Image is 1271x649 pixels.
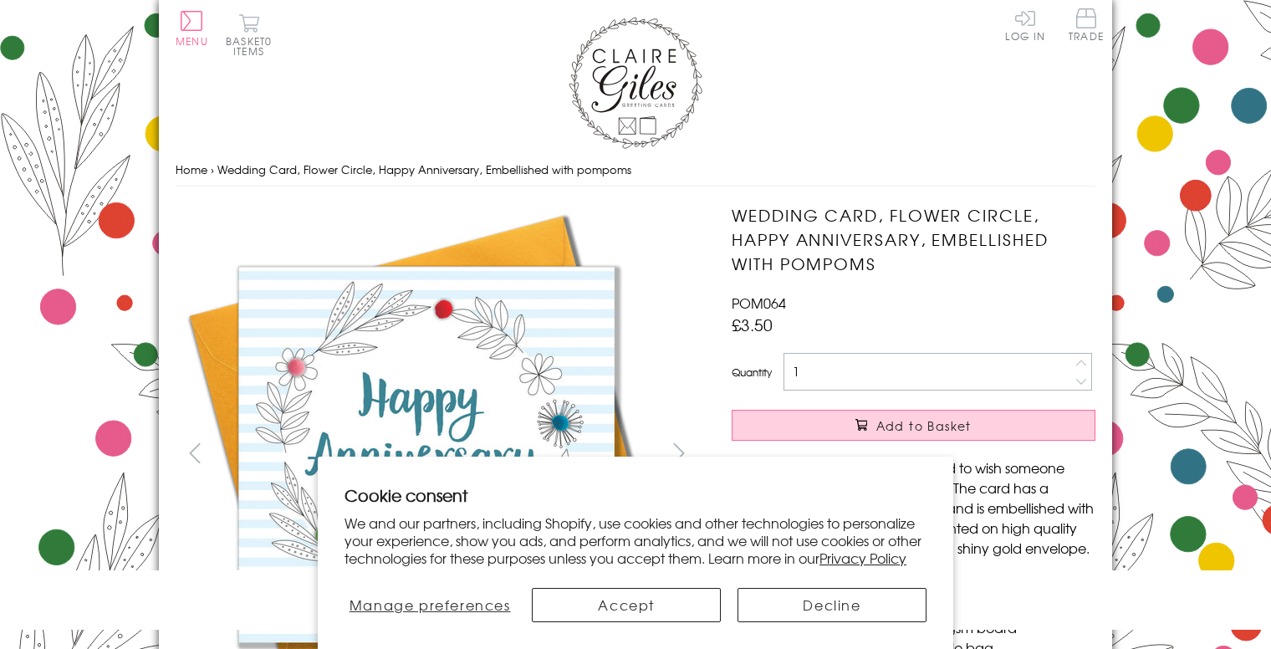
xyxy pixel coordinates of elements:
button: prev [176,434,213,472]
button: Accept [532,588,721,622]
span: Add to Basket [876,417,972,434]
span: › [211,161,214,177]
button: Manage preferences [345,588,515,622]
button: Basket0 items [226,13,272,56]
span: Manage preferences [350,595,511,615]
a: Privacy Policy [819,548,906,568]
button: Add to Basket [732,410,1095,441]
h1: Wedding Card, Flower Circle, Happy Anniversary, Embellished with pompoms [732,203,1095,275]
span: £3.50 [732,313,773,336]
button: Decline [738,588,926,622]
button: next [661,434,698,472]
span: POM064 [732,293,786,313]
img: Claire Giles Greetings Cards [569,17,702,149]
label: Quantity [732,365,772,380]
span: Menu [176,33,208,49]
span: 0 items [233,33,272,59]
button: Menu [176,11,208,46]
nav: breadcrumbs [176,153,1095,187]
p: We and our partners, including Shopify, use cookies and other technologies to personalize your ex... [345,514,926,566]
h2: Cookie consent [345,483,926,507]
span: Trade [1069,8,1104,41]
a: Log In [1005,8,1045,41]
a: Trade [1069,8,1104,44]
a: Home [176,161,207,177]
span: Wedding Card, Flower Circle, Happy Anniversary, Embellished with pompoms [217,161,631,177]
